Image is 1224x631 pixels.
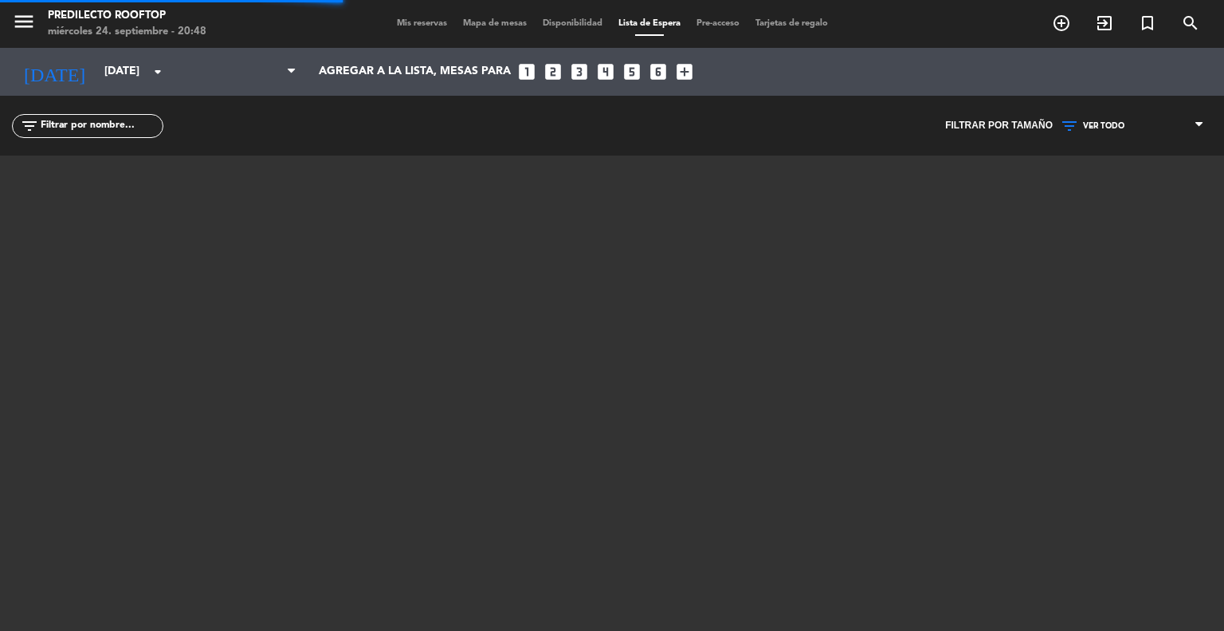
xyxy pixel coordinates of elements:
div: miércoles 24. septiembre - 20:48 [48,24,206,40]
i: turned_in_not [1138,14,1157,33]
span: Agregar a la lista, mesas para [319,65,511,78]
i: filter_list [20,116,39,136]
i: looks_two [543,61,563,82]
span: Disponibilidad [535,19,610,28]
div: Predilecto Rooftop [48,8,206,24]
i: menu [12,10,36,34]
i: [DATE] [12,54,96,89]
span: Mis reservas [389,19,455,28]
span: Tarjetas de regalo [747,19,836,28]
i: add_circle_outline [1052,14,1071,33]
i: exit_to_app [1095,14,1114,33]
i: arrow_drop_down [148,62,167,81]
input: Filtrar por nombre... [39,117,163,135]
i: looks_3 [569,61,590,82]
span: Mapa de mesas [455,19,535,28]
i: looks_5 [622,61,642,82]
i: add_box [674,61,695,82]
span: Pre-acceso [688,19,747,28]
span: Filtrar por tamaño [945,118,1053,134]
i: search [1181,14,1200,33]
button: menu [12,10,36,39]
span: Lista de Espera [610,19,688,28]
span: VER TODO [1083,121,1124,131]
i: looks_4 [595,61,616,82]
i: looks_one [516,61,537,82]
i: looks_6 [648,61,669,82]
